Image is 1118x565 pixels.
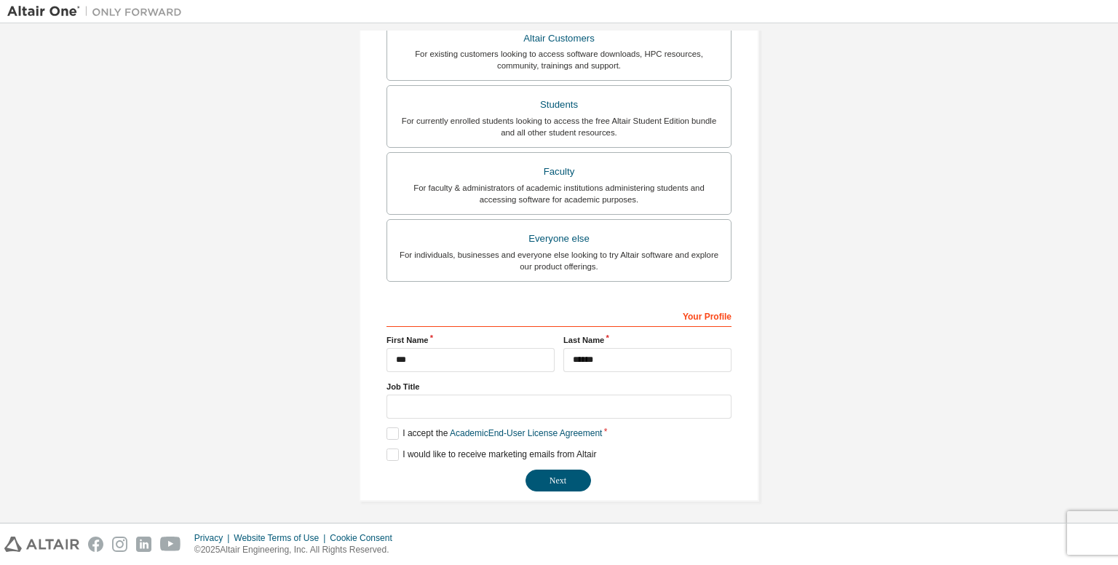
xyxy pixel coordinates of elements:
div: Privacy [194,532,234,544]
div: For faculty & administrators of academic institutions administering students and accessing softwa... [396,182,722,205]
div: For existing customers looking to access software downloads, HPC resources, community, trainings ... [396,48,722,71]
label: Last Name [563,334,732,346]
label: I would like to receive marketing emails from Altair [386,449,596,461]
div: Your Profile [386,304,732,327]
img: altair_logo.svg [4,537,79,552]
div: Students [396,95,722,115]
div: For currently enrolled students looking to access the free Altair Student Edition bundle and all ... [396,115,722,138]
a: Academic End-User License Agreement [450,428,602,438]
button: Next [526,470,591,491]
div: Everyone else [396,229,722,249]
img: linkedin.svg [136,537,151,552]
label: First Name [386,334,555,346]
label: Job Title [386,381,732,392]
div: Faculty [396,162,722,182]
div: Cookie Consent [330,532,400,544]
div: For individuals, businesses and everyone else looking to try Altair software and explore our prod... [396,249,722,272]
img: facebook.svg [88,537,103,552]
div: Website Terms of Use [234,532,330,544]
img: instagram.svg [112,537,127,552]
p: © 2025 Altair Engineering, Inc. All Rights Reserved. [194,544,401,556]
div: Altair Customers [396,28,722,49]
img: Altair One [7,4,189,19]
img: youtube.svg [160,537,181,552]
label: I accept the [386,427,602,440]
